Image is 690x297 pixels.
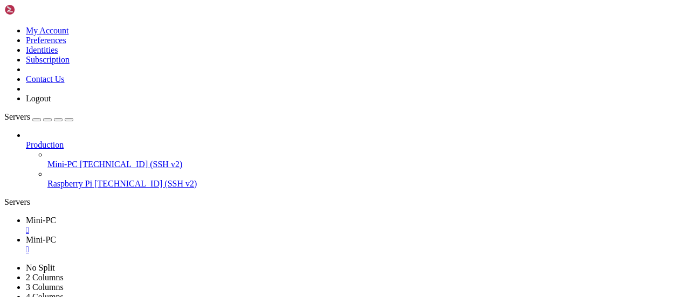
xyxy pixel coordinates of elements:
a: Production [26,140,686,150]
a: Raspberry Pi [TECHNICAL_ID] (SSH v2) [47,179,686,189]
span: Mini-PC [26,216,56,225]
a: Contact Us [26,74,65,84]
a: Identities [26,45,58,54]
span: Raspberry Pi [47,179,92,188]
a: Logout [26,94,51,103]
li: Mini-PC [TECHNICAL_ID] (SSH v2) [47,150,686,169]
a: 2 Columns [26,273,64,282]
a: Mini-PC [26,216,686,235]
a: My Account [26,26,69,35]
span: Servers [4,112,30,121]
span: [TECHNICAL_ID] (SSH v2) [94,179,197,188]
a:  [26,245,686,254]
a: Subscription [26,55,70,64]
a: Mini-PC [26,235,686,254]
a: Mini-PC [TECHNICAL_ID] (SSH v2) [47,160,686,169]
a: Servers [4,112,73,121]
span: Mini-PC [26,235,56,244]
span: Mini-PC [47,160,78,169]
span: Production [26,140,64,149]
span: [TECHNICAL_ID] (SSH v2) [80,160,182,169]
a:  [26,225,686,235]
li: Raspberry Pi [TECHNICAL_ID] (SSH v2) [47,169,686,189]
div: Servers [4,197,686,207]
a: No Split [26,263,55,272]
img: Shellngn [4,4,66,15]
a: Preferences [26,36,66,45]
li: Production [26,130,686,189]
a: 3 Columns [26,282,64,292]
